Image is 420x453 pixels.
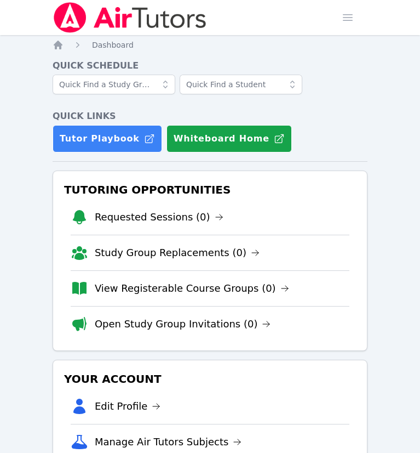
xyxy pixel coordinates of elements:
a: Requested Sessions (0) [95,209,223,225]
a: Dashboard [92,39,134,50]
h4: Quick Schedule [53,59,367,72]
h4: Quick Links [53,110,367,123]
h3: Tutoring Opportunities [62,180,358,200]
a: View Registerable Course Groups (0) [95,281,289,296]
span: Dashboard [92,41,134,49]
button: Whiteboard Home [166,125,292,152]
a: Tutor Playbook [53,125,162,152]
h3: Your Account [62,369,358,389]
input: Quick Find a Student [180,75,302,94]
a: Manage Air Tutors Subjects [95,434,242,450]
img: Air Tutors [53,2,208,33]
nav: Breadcrumb [53,39,367,50]
a: Edit Profile [95,399,161,414]
a: Open Study Group Invitations (0) [95,316,271,332]
a: Study Group Replacements (0) [95,245,260,261]
input: Quick Find a Study Group [53,75,175,94]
